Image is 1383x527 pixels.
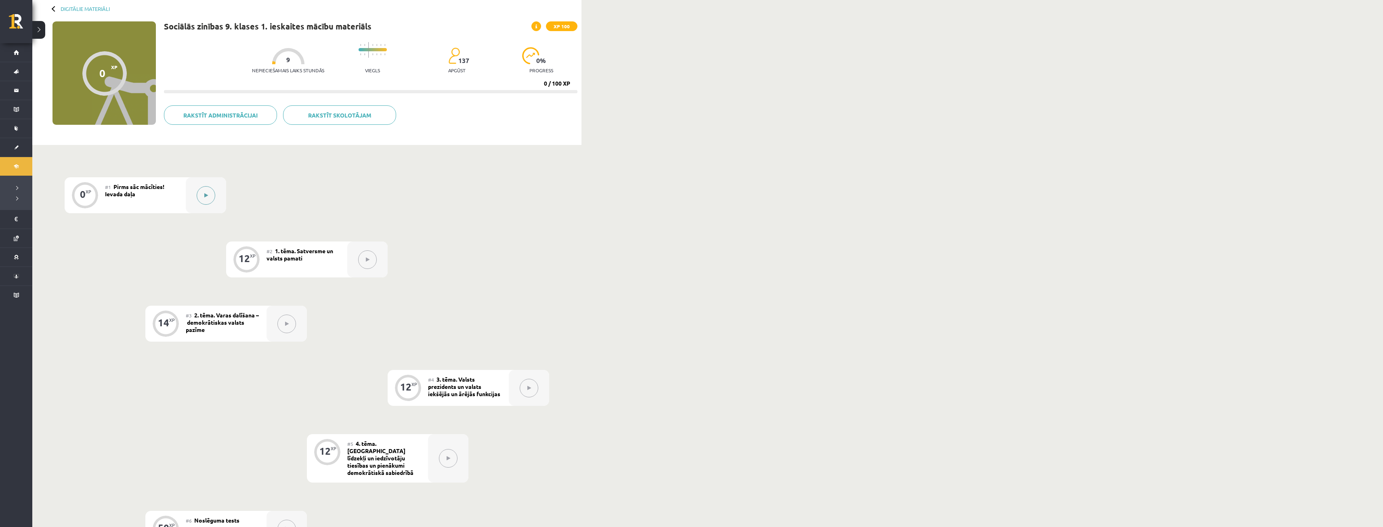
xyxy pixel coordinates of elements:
p: Nepieciešamais laiks stundās [252,67,324,73]
div: 12 [239,255,250,262]
a: Digitālie materiāli [61,6,110,12]
a: Rakstīt skolotājam [283,105,396,125]
img: icon-short-line-57e1e144782c952c97e751825c79c345078a6d821885a25fce030b3d8c18986b.svg [372,44,373,46]
span: Pirms sāc mācīties! Ievada daļa [105,183,164,197]
p: apgūst [448,67,466,73]
span: #3 [186,312,192,319]
span: XP 100 [546,21,577,31]
span: 4. tēma. [GEOGRAPHIC_DATA] līdzekļi un iedzīvotāju tiesības un pienākumi demokrātiskā sabiedrībā [347,440,413,476]
span: #6 [186,517,192,524]
img: icon-short-line-57e1e144782c952c97e751825c79c345078a6d821885a25fce030b3d8c18986b.svg [364,53,365,55]
div: 12 [319,447,331,455]
img: icon-short-line-57e1e144782c952c97e751825c79c345078a6d821885a25fce030b3d8c18986b.svg [380,44,381,46]
div: XP [411,382,417,386]
img: icon-short-line-57e1e144782c952c97e751825c79c345078a6d821885a25fce030b3d8c18986b.svg [360,53,361,55]
img: students-c634bb4e5e11cddfef0936a35e636f08e4e9abd3cc4e673bd6f9a4125e45ecb1.svg [448,47,460,64]
div: XP [86,189,91,194]
div: 0 [99,67,105,79]
span: 9 [286,56,290,63]
p: progress [529,67,553,73]
p: Viegls [365,67,380,73]
div: XP [331,446,336,451]
span: 137 [458,57,469,64]
img: icon-short-line-57e1e144782c952c97e751825c79c345078a6d821885a25fce030b3d8c18986b.svg [384,53,385,55]
span: #2 [267,248,273,254]
span: 0 % [536,57,546,64]
span: 1. tēma. Satversme un valsts pamati [267,247,333,262]
div: XP [169,318,175,322]
span: #5 [347,441,353,447]
a: Rakstīt administrācijai [164,105,277,125]
span: Noslēguma tests [194,517,239,524]
span: 2. tēma. Varas dalīšana – demokrātiskas valsts pazīme [186,311,259,333]
img: icon-short-line-57e1e144782c952c97e751825c79c345078a6d821885a25fce030b3d8c18986b.svg [376,53,377,55]
h1: Sociālās zinības 9. klases 1. ieskaites mācību materiāls [164,21,371,31]
span: XP [111,64,118,70]
img: icon-progress-161ccf0a02000e728c5f80fcf4c31c7af3da0e1684b2b1d7c360e028c24a22f1.svg [522,47,539,64]
img: icon-short-line-57e1e144782c952c97e751825c79c345078a6d821885a25fce030b3d8c18986b.svg [376,44,377,46]
span: 3. tēma. Valsts prezidents un valsts iekšējās un ārējās funkcijas [428,376,500,397]
a: Rīgas 1. Tālmācības vidusskola [9,14,32,34]
div: 0 [80,191,86,198]
div: 12 [400,383,411,391]
span: #4 [428,376,434,383]
div: 14 [158,319,169,326]
img: icon-short-line-57e1e144782c952c97e751825c79c345078a6d821885a25fce030b3d8c18986b.svg [380,53,381,55]
img: icon-long-line-d9ea69661e0d244f92f715978eff75569469978d946b2353a9bb055b3ed8787d.svg [368,42,369,58]
div: XP [250,254,256,258]
img: icon-short-line-57e1e144782c952c97e751825c79c345078a6d821885a25fce030b3d8c18986b.svg [360,44,361,46]
img: icon-short-line-57e1e144782c952c97e751825c79c345078a6d821885a25fce030b3d8c18986b.svg [372,53,373,55]
span: #1 [105,184,111,190]
img: icon-short-line-57e1e144782c952c97e751825c79c345078a6d821885a25fce030b3d8c18986b.svg [384,44,385,46]
img: icon-short-line-57e1e144782c952c97e751825c79c345078a6d821885a25fce030b3d8c18986b.svg [364,44,365,46]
